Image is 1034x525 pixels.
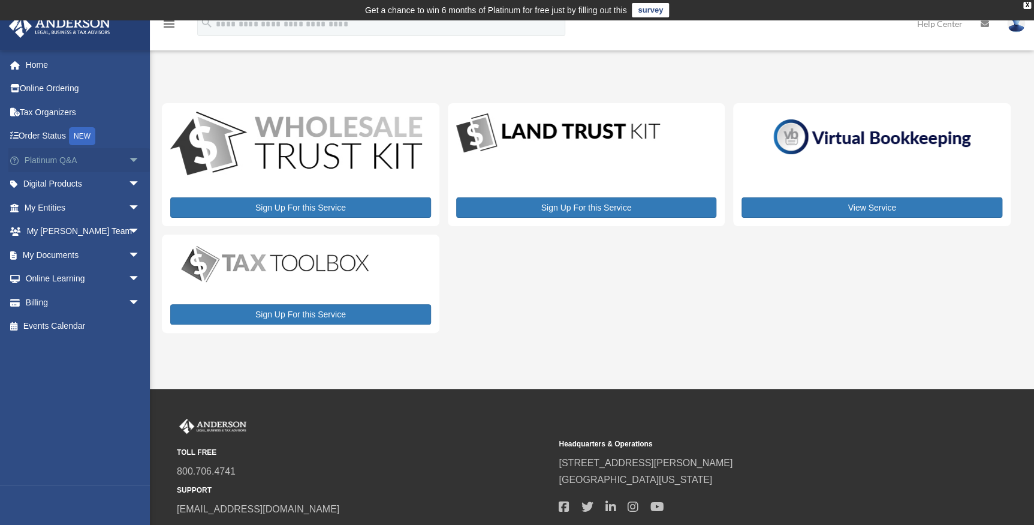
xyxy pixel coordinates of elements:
[8,172,152,196] a: Digital Productsarrow_drop_down
[559,475,712,485] a: [GEOGRAPHIC_DATA][US_STATE]
[741,197,1002,218] a: View Service
[177,484,550,497] small: SUPPORT
[69,127,95,145] div: NEW
[5,14,114,38] img: Anderson Advisors Platinum Portal
[8,267,158,291] a: Online Learningarrow_drop_down
[8,314,158,338] a: Events Calendar
[128,196,152,220] span: arrow_drop_down
[456,112,660,155] img: LandTrust_lgo-1.jpg
[8,220,158,244] a: My [PERSON_NAME] Teamarrow_drop_down
[8,100,158,124] a: Tax Organizers
[559,438,932,451] small: Headquarters & Operations
[559,458,732,468] a: [STREET_ADDRESS][PERSON_NAME]
[1023,2,1031,9] div: close
[8,53,158,77] a: Home
[170,243,380,285] img: taxtoolbox_new-1.webp
[128,220,152,244] span: arrow_drop_down
[128,172,152,197] span: arrow_drop_down
[170,197,431,218] a: Sign Up For this Service
[128,267,152,292] span: arrow_drop_down
[170,112,422,178] img: WS-Trust-Kit-lgo-1.jpg
[632,3,669,17] a: survey
[1007,15,1025,32] img: User Pic
[162,21,176,31] a: menu
[365,3,627,17] div: Get a chance to win 6 months of Platinum for free just by filling out this
[200,16,213,29] i: search
[8,290,158,314] a: Billingarrow_drop_down
[456,197,717,218] a: Sign Up For this Service
[8,196,158,220] a: My Entitiesarrow_drop_down
[128,290,152,315] span: arrow_drop_down
[177,419,249,434] img: Anderson Advisors Platinum Portal
[170,304,431,325] a: Sign Up For this Service
[177,466,236,476] a: 800.706.4741
[128,243,152,268] span: arrow_drop_down
[8,243,158,267] a: My Documentsarrow_drop_down
[162,17,176,31] i: menu
[8,124,158,149] a: Order StatusNEW
[177,504,339,514] a: [EMAIL_ADDRESS][DOMAIN_NAME]
[8,77,158,101] a: Online Ordering
[177,446,550,459] small: TOLL FREE
[8,148,158,172] a: Platinum Q&Aarrow_drop_down
[128,148,152,173] span: arrow_drop_down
